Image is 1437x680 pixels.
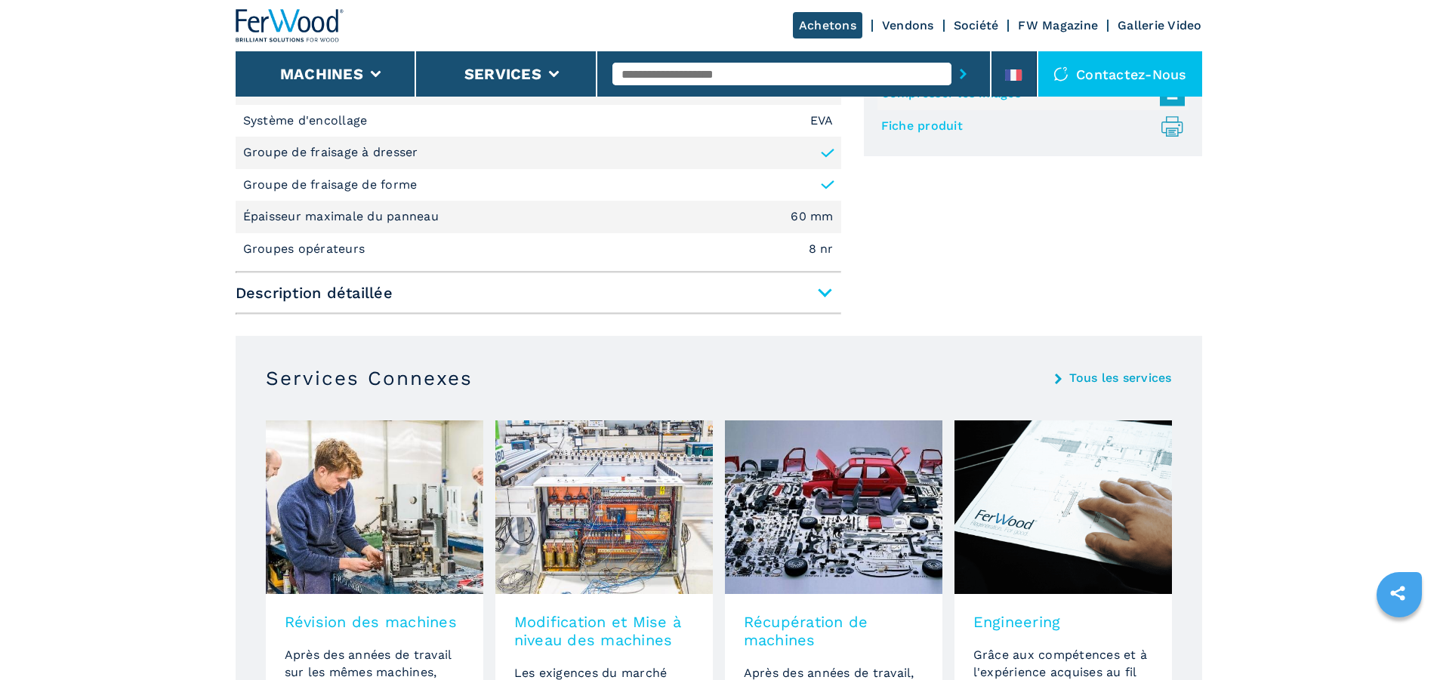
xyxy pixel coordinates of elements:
a: Société [954,18,999,32]
em: EVA [810,115,834,127]
h3: Révision des machines [285,613,464,631]
img: image [725,420,942,594]
p: Épaisseur maximale du panneau [243,208,443,225]
button: Services [464,65,541,83]
p: Groupes opérateurs [243,241,369,257]
button: submit-button [951,57,975,91]
img: image [495,420,713,594]
div: Contactez-nous [1038,51,1202,97]
h3: Engineering [973,613,1153,631]
em: 60 mm [791,211,833,223]
em: 8 nr [809,243,834,255]
span: Description détaillée [236,279,841,306]
iframe: Chat [1373,612,1426,669]
a: sharethis [1379,574,1417,612]
a: Achetons [793,12,862,38]
a: Fiche produit [881,114,1177,139]
h3: Services Connexes [266,366,473,390]
p: Système d'encollage [243,112,372,129]
a: Vendons [882,18,934,32]
p: Groupe de fraisage à dresser [243,144,418,161]
button: Machines [280,65,363,83]
img: Contactez-nous [1053,66,1068,82]
img: image [954,420,1172,594]
p: Groupe de fraisage de forme [243,177,418,193]
a: Gallerie Video [1118,18,1202,32]
h3: Récupération de machines [744,613,924,649]
a: FW Magazine [1018,18,1098,32]
h3: Modification et Mise à niveau des machines [514,613,694,649]
div: Description rapide [236,73,841,265]
img: Ferwood [236,9,344,42]
a: Tous les services [1069,372,1171,384]
img: image [266,420,483,594]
